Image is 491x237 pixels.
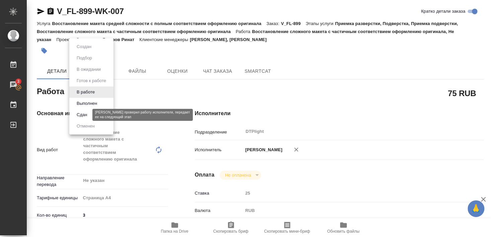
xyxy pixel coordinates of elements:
[75,111,89,118] button: Сдан
[75,77,108,84] button: Готов к работе
[75,66,103,73] button: В ожидании
[75,43,93,50] button: Создан
[75,100,99,107] button: Выполнен
[75,123,97,130] button: Отменен
[75,88,97,96] button: В работе
[75,54,94,62] button: Подбор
